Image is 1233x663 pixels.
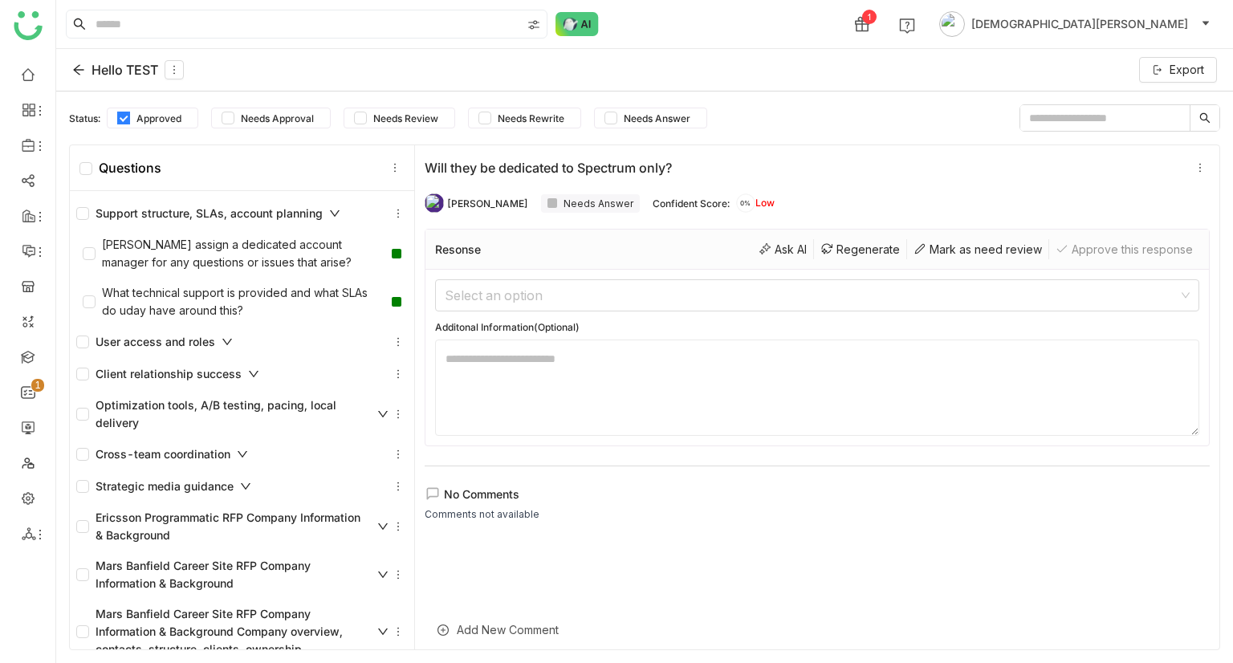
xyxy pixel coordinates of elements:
div: Confident Score: [653,197,730,209]
div: User access and roles [70,326,414,358]
div: Support structure, SLAs, account planning [70,197,414,230]
span: [DEMOGRAPHIC_DATA][PERSON_NAME] [971,15,1188,33]
div: Questions [79,160,161,176]
div: Ericsson Programmatic RFP Company Information & Background [76,509,389,544]
img: avatar [939,11,965,37]
span: Needs Answer [617,112,697,124]
span: 0% [736,200,755,206]
span: Needs Approval [234,112,320,124]
span: Approved [130,112,188,124]
div: Low [736,193,775,213]
img: ask-buddy-normal.svg [555,12,599,36]
div: Mars Banfield Career Site RFP Company Information & Background [76,557,389,592]
div: User access and roles [76,333,233,351]
div: Optimization tools, A/B testing, pacing, local delivery [76,397,389,432]
div: What technical support is provided and what SLAs do uday have around this? [83,284,385,319]
div: Needs Answer [541,194,640,213]
img: 684a9b6bde261c4b36a3d2e3 [425,193,444,213]
div: Cross-team coordination [70,438,414,470]
div: 1 [862,10,877,24]
span: Needs Rewrite [491,112,571,124]
div: Will they be dedicated to Spectrum only? [425,160,1184,176]
div: Add New Comment [425,610,1210,649]
div: Regenerate [814,239,907,259]
img: logo [14,11,43,40]
p: 1 [35,377,41,393]
div: Ask AI [752,239,814,259]
div: Cross-team coordination [76,445,248,463]
div: Status: [69,112,100,124]
div: Support structure, SLAs, account planning [76,205,340,222]
div: [PERSON_NAME] [447,197,528,209]
span: Export [1170,61,1204,79]
button: [DEMOGRAPHIC_DATA][PERSON_NAME] [936,11,1214,37]
div: Hello TEST [72,60,184,79]
button: Export [1139,57,1217,83]
div: Strategic media guidance [70,470,414,502]
div: Client relationship success [76,365,259,383]
div: Comments not available [425,506,539,523]
div: Resonse [435,242,481,256]
span: Needs Review [367,112,445,124]
div: Ericsson Programmatic RFP Company Information & Background [70,502,414,551]
img: lms-comment.svg [425,486,441,502]
div: Client relationship success [70,358,414,390]
div: [PERSON_NAME] assign a dedicated account manager for any questions or issues that arise? [83,236,385,271]
div: Approve this response [1049,239,1199,259]
div: Mars Banfield Career Site RFP Company Information & Background [70,551,414,599]
div: Optimization tools, A/B testing, pacing, local delivery [70,390,414,438]
span: No Comments [444,487,519,501]
img: help.svg [899,18,915,34]
nz-badge-sup: 1 [31,379,44,392]
img: search-type.svg [527,18,540,31]
div: Mars Banfield Career Site RFP Company Information & Background Company overview, contacts, struct... [76,605,389,658]
div: Mark as need review [907,239,1049,259]
div: Additonal Information(Optional) [435,321,1199,333]
div: Strategic media guidance [76,478,251,495]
